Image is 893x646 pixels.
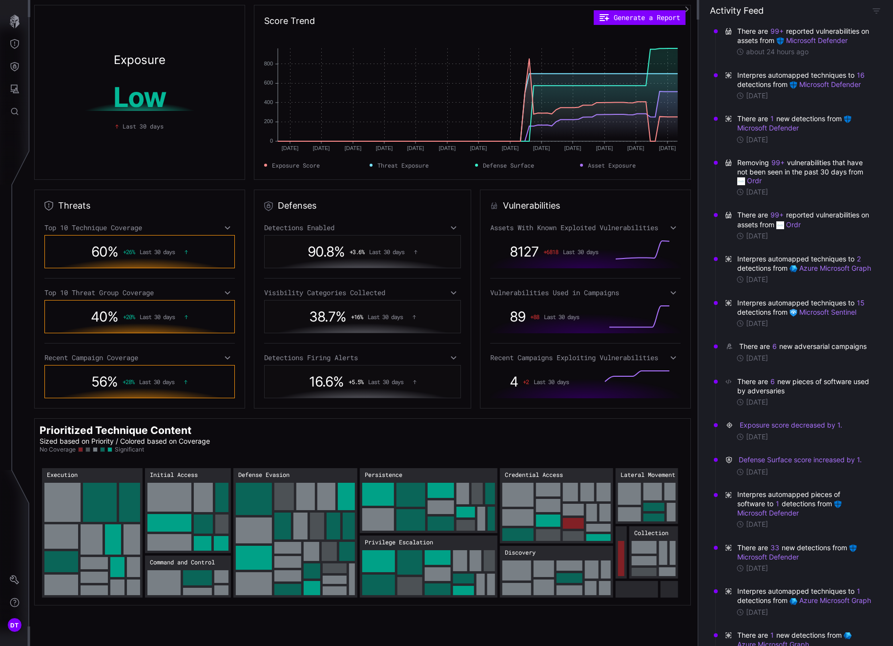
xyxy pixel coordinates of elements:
[594,10,685,25] button: Generate a Report
[236,517,272,543] rect: Defense Evasion → Defense Evasion:Disable or Modify Tools: 67
[746,135,768,144] time: [DATE]
[81,524,103,555] rect: Execution → Execution:Command and Scripting Interpreter: 50
[425,550,451,565] rect: Privilege Escalation → Privilege Escalation:Account Manipulation: 36
[770,377,775,387] button: 6
[91,243,118,260] span: 60 %
[510,308,525,325] span: 89
[40,437,685,446] p: Sized based on Priority / Colored based on Coverage
[215,515,228,534] rect: Initial Access → Initial Access:Cloud Accounts: 24
[557,560,582,571] rect: Discovery → Discovery:System Owner/User Discovery: 28
[477,574,485,595] rect: Privilege Escalation → Privilege Escalation:Scheduled Task/Job: 19
[214,570,228,583] rect: Command and Control → Command and Control:DNS: 23
[50,84,229,111] h1: Low
[597,483,611,501] rect: Credential Access → Credential Access:Credentials from Web Browsers: 24
[425,583,451,595] rect: Privilege Escalation → Privilege Escalation:Abuse Elevation Control Mechanism: 29
[502,145,519,151] text: [DATE]
[618,507,641,521] rect: Lateral Movement → Lateral Movement:SMB/Windows Admin Shares: 34
[338,483,355,510] rect: Defense Evasion → Defense Evasion:File Deletion: 37
[644,483,662,500] rect: Lateral Movement → Lateral Movement:Exploitation of Remote Services: 34
[397,550,422,575] rect: Privilege Escalation → Privilege Escalation:Scheduled Task: 54
[596,145,613,151] text: [DATE]
[147,570,181,595] rect: Command and Control → Command and Control:Ingress Tool Transfer: 88
[114,54,166,66] h2: Exposure
[313,145,330,151] text: [DATE]
[510,243,539,260] span: 8127
[10,620,19,630] span: DT
[502,528,534,541] rect: Credential Access → Credential Access:Password Spraying: 36
[140,313,175,320] span: Last 30 days
[282,145,299,151] text: [DATE]
[739,342,869,351] div: There are new adversarial campaigns
[536,499,561,512] rect: Credential Access → Credential Access:Credentials In Files: 30
[739,420,843,430] button: Exposure score decreased by 1.
[377,161,429,170] span: Threat Exposure
[44,551,78,572] rect: Execution → Execution:Scheduled Task: 54
[183,570,212,585] rect: Command and Control → Command and Control:Web Protocols: 50
[776,36,848,44] a: Microsoft Defender
[746,47,809,56] time: about 24 hours ago
[214,536,228,551] rect: Initial Access → Initial Access:Local Accounts: 20
[339,542,355,561] rect: Defense Evasion → Defense Evasion:Deobfuscate/Decode Files or Information: 24
[81,572,108,583] rect: Execution → Execution:Service Execution: 26
[644,503,665,511] rect: Lateral Movement → Lateral Movement:Windows Remote Management: 20
[659,567,676,576] rect: Collection → Collection:Automated Collection: 18
[453,550,467,571] rect: Privilege Escalation → Privilege Escalation:Exploitation for Privilege Escalation: 29
[737,298,872,317] span: Interpres automapped techniques to detections from
[236,572,272,595] rect: Defense Evasion → Defense Evasion:Modify Registry: 61
[368,313,403,320] span: Last 30 days
[544,313,579,320] span: Last 30 days
[278,200,316,212] h2: Defenses
[369,248,404,255] span: Last 30 days
[264,80,273,86] text: 600
[510,373,518,390] span: 4
[91,373,118,390] span: 56 %
[849,544,857,552] img: Microsoft Defender
[599,581,611,595] rect: Discovery → Discovery:Network Sniffing: 19
[140,248,175,255] span: Last 30 days
[362,550,395,572] rect: Privilege Escalation → Privilege Escalation:Valid Accounts: 63
[349,378,363,385] span: + 5.5 %
[618,541,624,576] rect: Resource Development → Resource Development:Tool: 39
[274,556,301,568] rect: Defense Evasion → Defense Evasion:Mshta: 26
[737,158,872,186] span: Removing vulnerabilities that have not been seen in the past 30 days from
[834,500,842,508] img: Microsoft Defender
[360,468,498,533] rect: Persistence: 491
[667,503,676,521] rect: Lateral Movement → Lateral Movement:RDP Hijacking: 19
[304,542,319,561] rect: Defense Evasion → Defense Evasion:Process Injection: 24
[264,353,461,362] div: Detections Firing Alerts
[536,529,561,541] rect: Credential Access → Credential Access:Security Account Manager: 27
[362,508,394,531] rect: Persistence → Persistence:Modify Registry: 61
[618,483,641,505] rect: Lateral Movement → Lateral Movement:Remote Desktop Protocol: 50
[91,308,118,325] span: 40 %
[296,483,315,510] rect: Defense Evasion → Defense Evasion:System Binary Proxy Execution: 39
[105,524,121,555] rect: Execution → Execution:Exploitation for Client Execution: 39
[345,145,362,151] text: [DATE]
[746,432,768,441] time: [DATE]
[362,575,395,595] rect: Privilege Escalation → Privilege Escalation:Registry Run Keys / Startup Folder: 60
[478,507,485,531] rect: Persistence → Persistence:Scheduled Task/Job: 19
[453,586,474,595] rect: Privilege Escalation → Privilege Escalation:Local Accounts: 20
[543,248,558,255] span: + 6818
[123,378,134,385] span: + 28 %
[844,115,851,123] img: Microsoft Defender
[472,483,483,504] rect: Persistence → Persistence:Cloud Accounts: 24
[407,145,424,151] text: [DATE]
[771,158,785,168] button: 99+
[588,161,636,170] span: Asset Exposure
[629,526,678,579] rect: Collection: 146
[737,377,872,395] div: There are new pieces of software used by adversaries
[44,483,81,522] rect: Execution → Execution:PowerShell: 100
[600,504,611,521] rect: Credential Access → Credential Access:Network Sniffing: 19
[490,223,681,232] div: Assets With Known Exploited Vulnerabilities
[534,560,554,577] rect: Discovery → Discovery:Domain Account: 35
[215,483,228,512] rect: Initial Access → Initial Access:External Remote Services: 34
[304,563,320,579] rect: Defense Evasion → Defense Evasion:Hijack Execution Flow: 21
[738,455,862,465] button: Defense Surface score increased by 1.
[123,248,135,255] span: + 26 %
[44,353,235,362] div: Recent Campaign Coverage
[789,81,797,89] img: Microsoft Defender
[233,468,357,598] rect: Defense Evasion: 869
[500,468,613,543] rect: Credential Access: 470
[665,483,676,500] rect: Lateral Movement → Lateral Movement:Software Deployment Tools: 22
[789,596,871,604] a: Azure Microsoft Graph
